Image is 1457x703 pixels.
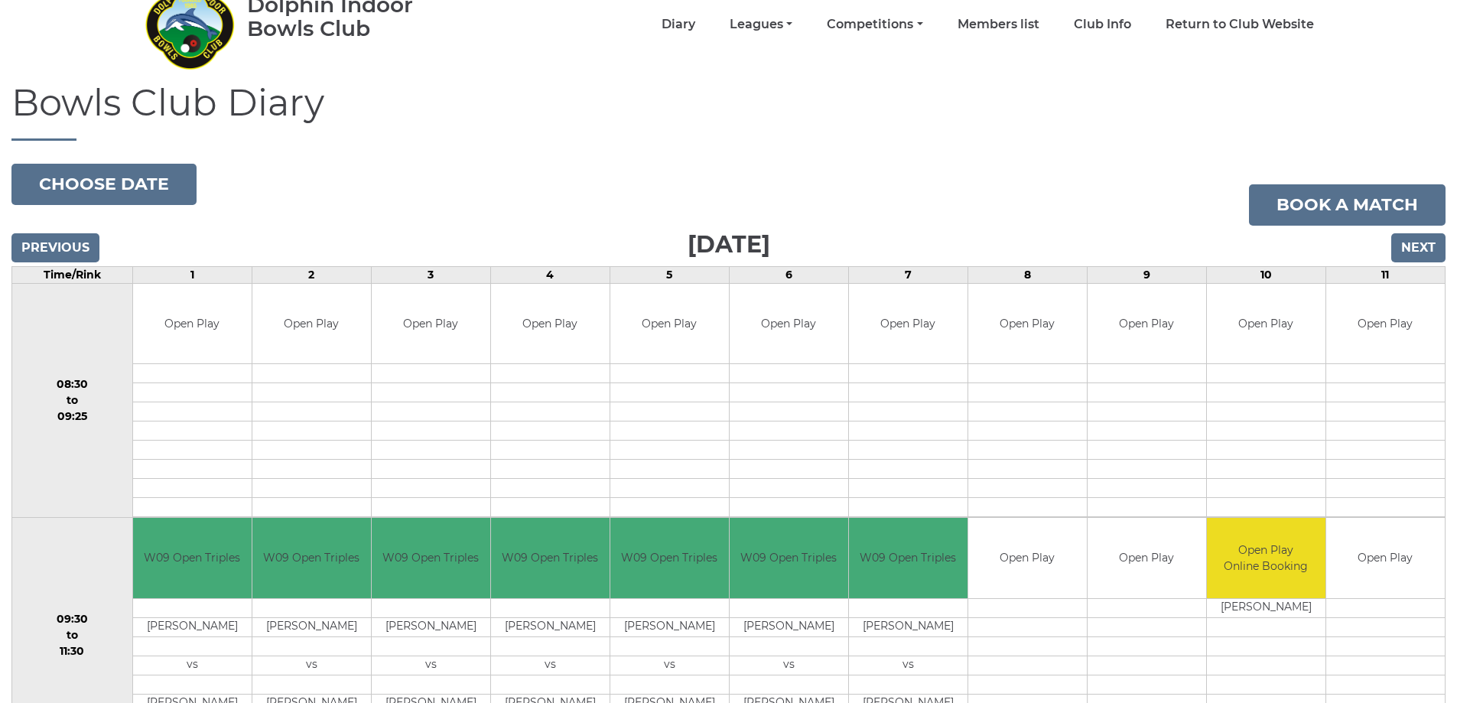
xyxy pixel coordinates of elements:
td: vs [610,656,729,675]
a: Return to Club Website [1166,16,1314,33]
a: Book a match [1249,184,1446,226]
td: Open Play [1326,284,1445,364]
td: Open Play [252,284,371,364]
td: 10 [1206,266,1325,283]
td: Open Play [491,284,610,364]
td: Open Play [372,284,490,364]
input: Previous [11,233,99,262]
td: Time/Rink [12,266,133,283]
td: 2 [252,266,371,283]
td: vs [133,656,252,675]
td: vs [252,656,371,675]
td: 1 [132,266,252,283]
button: Choose date [11,164,197,205]
td: 6 [729,266,848,283]
td: [PERSON_NAME] [1207,598,1325,617]
a: Leagues [730,16,792,33]
td: 8 [968,266,1087,283]
td: 5 [610,266,729,283]
td: Open Play [1088,518,1206,598]
td: 3 [371,266,490,283]
a: Diary [662,16,695,33]
a: Members list [958,16,1039,33]
td: vs [849,656,968,675]
td: [PERSON_NAME] [252,617,371,636]
a: Competitions [827,16,922,33]
td: W09 Open Triples [372,518,490,598]
td: Open Play [849,284,968,364]
td: 08:30 to 09:25 [12,283,133,518]
td: W09 Open Triples [610,518,729,598]
td: W09 Open Triples [849,518,968,598]
td: vs [730,656,848,675]
td: Open Play [968,518,1087,598]
td: W09 Open Triples [730,518,848,598]
td: W09 Open Triples [252,518,371,598]
td: Open Play Online Booking [1207,518,1325,598]
input: Next [1391,233,1446,262]
td: [PERSON_NAME] [491,617,610,636]
td: Open Play [1326,518,1445,598]
td: [PERSON_NAME] [730,617,848,636]
td: [PERSON_NAME] [610,617,729,636]
td: W09 Open Triples [491,518,610,598]
td: vs [491,656,610,675]
td: Open Play [968,284,1087,364]
a: Club Info [1074,16,1131,33]
td: Open Play [1207,284,1325,364]
td: 9 [1087,266,1206,283]
td: Open Play [610,284,729,364]
td: 11 [1325,266,1445,283]
td: Open Play [1088,284,1206,364]
td: [PERSON_NAME] [849,617,968,636]
td: vs [372,656,490,675]
td: [PERSON_NAME] [133,617,252,636]
td: 7 [848,266,968,283]
td: 4 [490,266,610,283]
td: Open Play [730,284,848,364]
td: W09 Open Triples [133,518,252,598]
td: [PERSON_NAME] [372,617,490,636]
h1: Bowls Club Diary [11,83,1446,141]
td: Open Play [133,284,252,364]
